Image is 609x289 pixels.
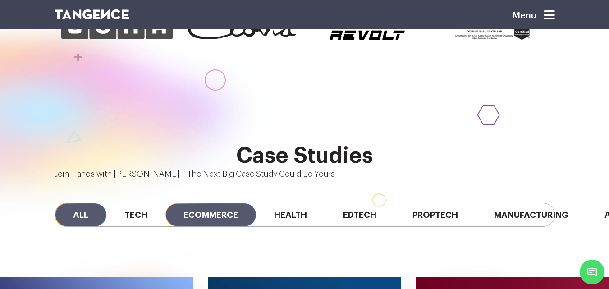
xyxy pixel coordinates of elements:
[394,203,476,226] span: Proptech
[55,9,129,19] img: logo SVG
[55,203,106,226] span: All
[106,203,165,226] span: Tech
[55,168,555,180] p: Join Hands with [PERSON_NAME] – The Next Big Case Study Could Be Yours!
[256,203,325,226] span: Health
[165,203,256,226] span: Ecommerce
[55,144,555,168] h2: Case Studies
[476,203,586,226] span: Manufacturing
[580,260,604,284] span: Chat Widget
[325,203,394,226] span: Edtech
